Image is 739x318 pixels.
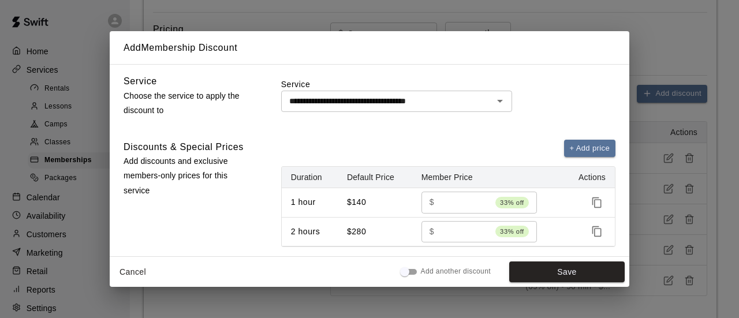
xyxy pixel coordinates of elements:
[114,261,151,283] button: Cancel
[563,167,615,188] th: Actions
[588,223,606,240] button: Duplicate price
[291,226,329,238] p: 2 hours
[412,167,563,188] th: Member Price
[281,78,615,90] label: Service
[588,194,606,211] button: Duplicate price
[282,167,338,188] th: Duration
[124,154,252,198] p: Add discounts and exclusive members-only prices for this service
[495,226,529,237] span: 33% off
[492,93,508,109] button: Open
[124,74,157,89] h6: Service
[347,196,403,208] p: $140
[421,266,491,278] span: Add another discount
[564,140,616,158] button: + Add price
[338,167,412,188] th: Default Price
[509,261,625,283] button: Save
[291,196,329,208] p: 1 hour
[430,196,434,208] p: $
[430,226,434,238] p: $
[347,226,403,238] p: $280
[110,31,629,65] h2: Add Membership Discount
[124,140,244,155] h6: Discounts & Special Prices
[124,89,252,118] p: Choose the service to apply the discount to
[495,197,529,208] span: 33% off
